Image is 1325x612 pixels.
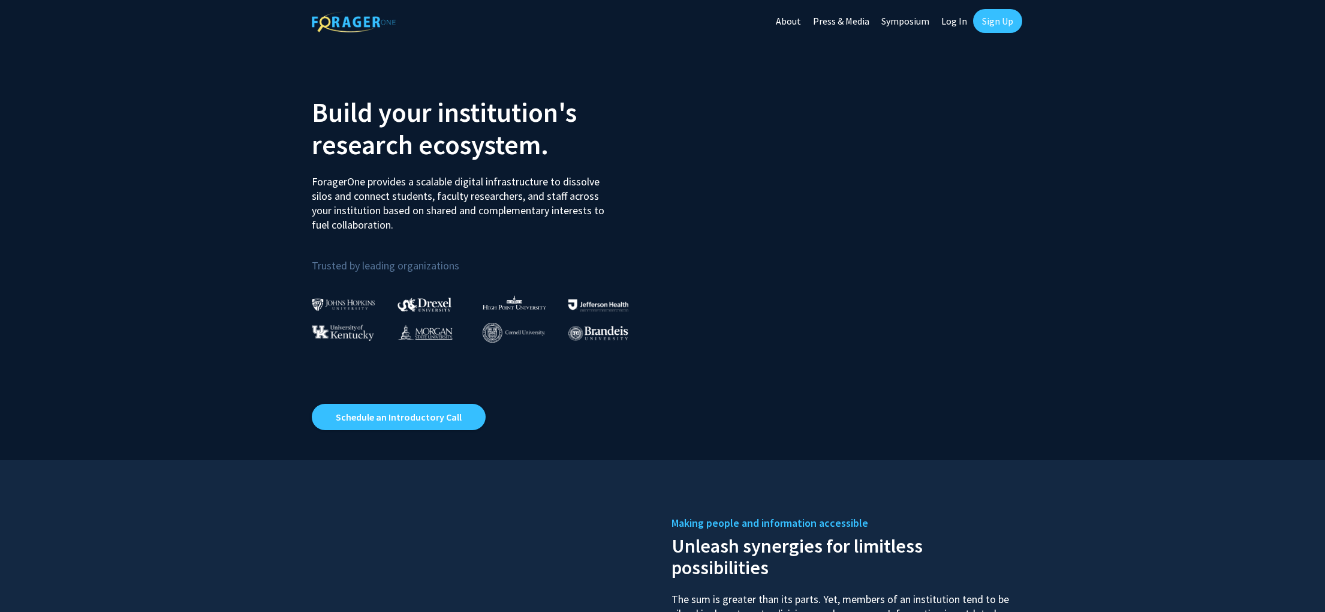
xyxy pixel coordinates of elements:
[312,96,654,161] h2: Build your institution's research ecosystem.
[568,326,628,341] img: Brandeis University
[312,242,654,275] p: Trusted by leading organizations
[483,295,546,310] img: High Point University
[568,299,628,311] img: Thomas Jefferson University
[312,298,375,311] img: Johns Hopkins University
[483,323,545,343] img: Cornell University
[671,514,1013,532] h5: Making people and information accessible
[671,532,1013,578] h2: Unleash synergies for limitless possibilities
[312,11,396,32] img: ForagerOne Logo
[397,325,453,340] img: Morgan State University
[312,404,486,430] a: Opens in a new tab
[973,9,1022,33] a: Sign Up
[397,298,451,311] img: Drexel University
[312,166,613,232] p: ForagerOne provides a scalable digital infrastructure to dissolve silos and connect students, fac...
[312,325,374,341] img: University of Kentucky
